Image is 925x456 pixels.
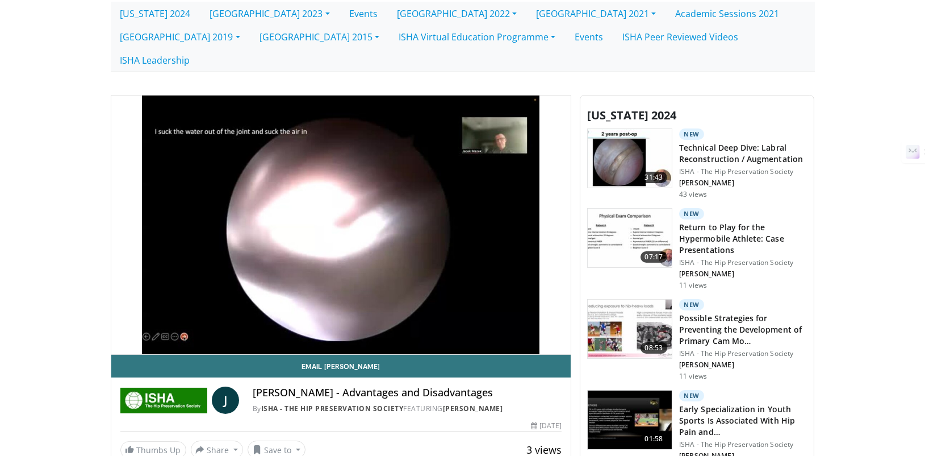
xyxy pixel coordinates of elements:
[679,349,807,358] p: ISHA - The Hip Preservation Society
[587,299,807,381] a: 08:53 New Possible Strategies for Preventing the Development of Primary Cam Mo… ISHA - The Hip Pr...
[200,2,340,26] a: [GEOGRAPHIC_DATA] 2023
[679,258,807,267] p: ISHA - The Hip Preservation Society
[679,404,807,438] h3: Early Specialization in Youth Sports Is Associated With Hip Pain and…
[588,300,672,359] img: 14532117-f79b-4323-8abb-5f8d56d1f4d3.150x105_q85_crop-smart_upscale.jpg
[340,2,387,26] a: Events
[389,25,565,49] a: ISHA Virtual Education Programme
[679,128,704,140] p: New
[111,25,250,49] a: [GEOGRAPHIC_DATA] 2019
[587,208,807,290] a: 07:17 New Return to Play for the Hypermobile Athlete: Case Presentations ISHA - The Hip Preservat...
[253,387,562,399] h4: [PERSON_NAME] - Advantages and Disadvantages
[679,222,807,256] h3: Return to Play for the Hypermobile Athlete: Case Presentations
[641,172,668,183] span: 31:43
[679,360,807,370] p: [PERSON_NAME]
[531,421,562,431] div: [DATE]
[261,404,404,413] a: ISHA - The Hip Preservation Society
[387,2,526,26] a: [GEOGRAPHIC_DATA] 2022
[679,142,807,165] h3: Technical Deep Dive: Labral Reconstruction / Augmentation
[587,128,807,199] a: 31:43 New Technical Deep Dive: Labral Reconstruction / Augmentation ISHA - The Hip Preservation S...
[212,387,239,414] a: J
[526,2,666,26] a: [GEOGRAPHIC_DATA] 2021
[111,355,571,378] a: Email [PERSON_NAME]
[120,387,207,414] img: ISHA - The Hip Preservation Society
[111,48,200,72] a: ISHA Leadership
[587,107,676,123] span: [US_STATE] 2024
[679,270,807,279] p: [PERSON_NAME]
[250,25,389,49] a: [GEOGRAPHIC_DATA] 2015
[679,299,704,310] p: New
[679,440,807,449] p: ISHA - The Hip Preservation Society
[588,391,672,450] img: f9fe4c68-1d42-4e03-b441-816b5a5b914f.150x105_q85_crop-smart_upscale.jpg
[111,2,200,26] a: [US_STATE] 2024
[443,404,503,413] a: [PERSON_NAME]
[565,25,613,49] a: Events
[679,208,704,219] p: New
[679,179,807,188] p: [PERSON_NAME]
[641,433,668,445] span: 01:58
[588,129,672,188] img: ea949feb-3bb0-49ef-9ce8-e5046a6d00fc.150x105_q85_crop-smart_upscale.jpg
[111,96,571,355] video-js: Video Player
[679,372,707,381] p: 11 views
[679,167,807,176] p: ISHA - The Hip Preservation Society
[679,390,704,401] p: New
[588,209,672,268] img: ee661082-1e3c-4902-827d-efdae36cf68c.150x105_q85_crop-smart_upscale.jpg
[641,251,668,263] span: 07:17
[641,342,668,354] span: 08:53
[679,190,707,199] p: 43 views
[613,25,748,49] a: ISHA Peer Reviewed Videos
[253,404,562,414] div: By FEATURING
[679,313,807,347] h3: Possible Strategies for Preventing the Development of Primary Cam Mo…
[679,281,707,290] p: 11 views
[666,2,789,26] a: Academic Sessions 2021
